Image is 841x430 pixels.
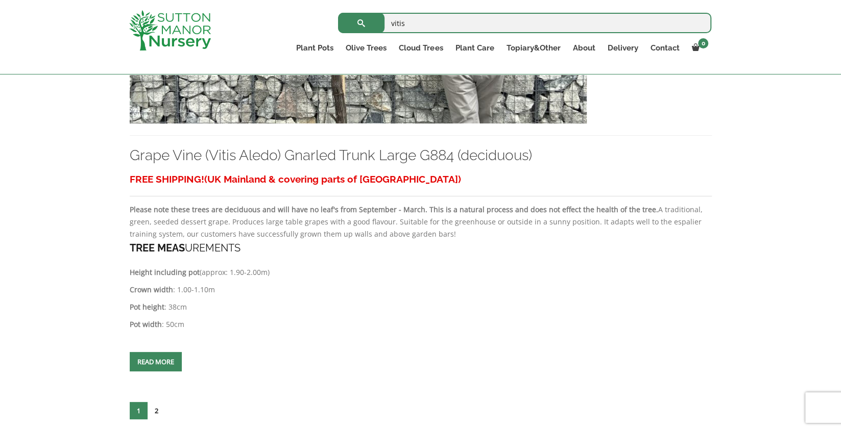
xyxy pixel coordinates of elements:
a: Read more [130,352,182,371]
p: : 1.00-1.10m [130,284,712,296]
a: Plant Pots [290,41,340,55]
p: : 50cm [130,318,712,331]
h4: UREMENTS [130,240,712,256]
a: Delivery [601,41,644,55]
strong: Pot height [130,302,164,312]
a: Olive Trees [340,41,393,55]
p: : 38cm [130,301,712,313]
strong: TREE MEAS [130,242,185,254]
strong: Pot width [130,319,162,329]
a: Contact [644,41,685,55]
span: 1 [130,402,148,419]
span: 0 [698,38,708,48]
a: About [566,41,601,55]
strong: Crown width [130,285,173,294]
input: Search... [338,13,711,33]
strong: Please note these trees are deciduous and will have no leaf's from September - March. This is a n... [130,205,658,214]
a: 2 [148,402,165,419]
a: Grape Vine (Vitis Aledo) Gnarled Trunk Large G884 (deciduous) [130,147,532,164]
a: Plant Care [449,41,500,55]
strong: Height including pot [130,267,200,277]
span: (UK Mainland & covering parts of [GEOGRAPHIC_DATA]) [204,173,461,185]
img: logo [129,10,211,50]
a: Topiary&Other [500,41,566,55]
p: (approx: 1.90-2.00m) [130,266,712,279]
h3: FREE SHIPPING! [130,170,712,189]
a: Cloud Trees [393,41,449,55]
a: 0 [685,41,711,55]
div: A traditional, green, seeded dessert grape. Produces large table grapes with a good flavour. Suit... [130,170,712,331]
